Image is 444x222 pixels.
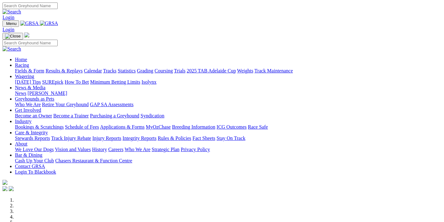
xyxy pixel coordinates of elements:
[55,147,91,152] a: Vision and Values
[15,79,442,85] div: Wagering
[42,79,63,85] a: SUREpick
[15,113,52,118] a: Become an Owner
[15,96,54,101] a: Greyhounds as Pets
[103,68,117,73] a: Tracks
[15,85,45,90] a: News & Media
[15,130,48,135] a: Care & Integrity
[27,91,67,96] a: [PERSON_NAME]
[84,68,102,73] a: Calendar
[15,147,54,152] a: We Love Our Dogs
[15,79,41,85] a: [DATE] Tips
[90,102,134,107] a: GAP SA Assessments
[255,68,293,73] a: Track Maintenance
[15,91,26,96] a: News
[90,113,139,118] a: Purchasing a Greyhound
[2,2,58,9] input: Search
[248,124,268,130] a: Race Safe
[137,68,153,73] a: Grading
[9,186,14,191] img: twitter.svg
[65,124,99,130] a: Schedule of Fees
[118,68,136,73] a: Statistics
[100,124,145,130] a: Applications & Forms
[237,68,253,73] a: Weights
[158,136,191,141] a: Rules & Policies
[45,68,83,73] a: Results & Replays
[15,57,27,62] a: Home
[15,113,442,119] div: Get Involved
[15,136,442,141] div: Care & Integrity
[15,74,34,79] a: Wagering
[15,124,64,130] a: Bookings & Scratchings
[40,21,58,26] img: GRSA
[53,113,89,118] a: Become a Trainer
[2,33,23,40] button: Toggle navigation
[2,9,21,15] img: Search
[125,147,150,152] a: Who We Are
[92,147,107,152] a: History
[42,102,89,107] a: Retire Your Greyhound
[187,68,236,73] a: 2025 TAB Adelaide Cup
[193,136,215,141] a: Fact Sheets
[217,136,245,141] a: Stay On Track
[2,46,21,52] img: Search
[5,34,21,39] img: Close
[15,158,54,163] a: Cash Up Your Club
[55,158,132,163] a: Chasers Restaurant & Function Centre
[2,20,19,27] button: Toggle navigation
[15,152,42,158] a: Bar & Dining
[65,79,89,85] a: How To Bet
[15,119,31,124] a: Industry
[20,21,39,26] img: GRSA
[15,158,442,164] div: Bar & Dining
[15,102,41,107] a: Who We Are
[122,136,156,141] a: Integrity Reports
[2,186,7,191] img: facebook.svg
[2,180,7,185] img: logo-grsa-white.png
[2,15,14,20] a: Login
[141,113,164,118] a: Syndication
[92,136,121,141] a: Injury Reports
[24,32,29,37] img: logo-grsa-white.png
[152,147,179,152] a: Strategic Plan
[15,164,45,169] a: Contact GRSA
[15,136,50,141] a: Stewards Reports
[181,147,210,152] a: Privacy Policy
[141,79,156,85] a: Isolynx
[2,40,58,46] input: Search
[217,124,246,130] a: ICG Outcomes
[15,169,56,175] a: Login To Blackbook
[2,27,14,32] a: Login
[172,124,215,130] a: Breeding Information
[15,102,442,107] div: Greyhounds as Pets
[51,136,91,141] a: Track Injury Rebate
[15,147,442,152] div: About
[90,79,140,85] a: Minimum Betting Limits
[15,68,44,73] a: Fields & Form
[15,141,27,146] a: About
[6,21,17,26] span: Menu
[174,68,185,73] a: Trials
[146,124,171,130] a: MyOzChase
[155,68,173,73] a: Coursing
[15,62,29,68] a: Racing
[15,107,41,113] a: Get Involved
[15,68,442,74] div: Racing
[15,91,442,96] div: News & Media
[15,124,442,130] div: Industry
[108,147,123,152] a: Careers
